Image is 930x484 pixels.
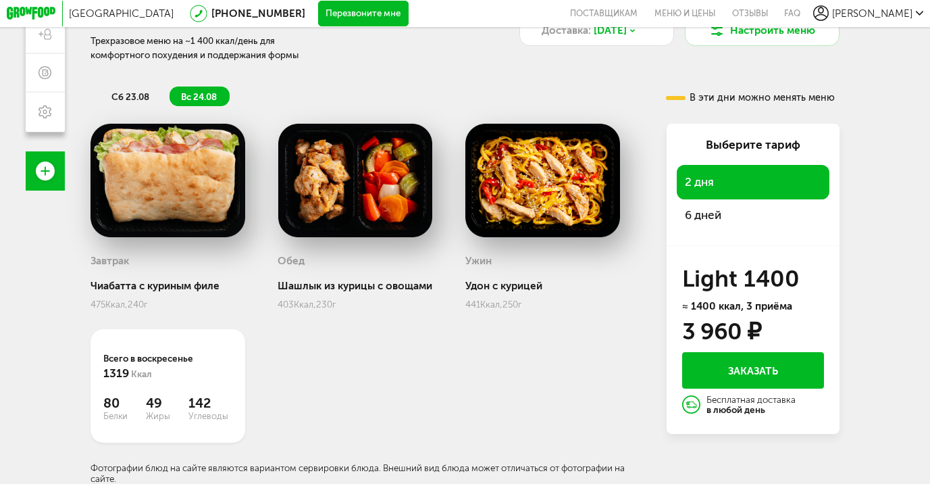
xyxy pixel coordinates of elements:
[91,462,646,484] div: Фотографии блюд на сайте являются вариантом сервировки блюда. Внешний вид блюда может отличаться ...
[465,124,621,237] img: big_A8dMbFVdBMb6J8zv.png
[682,322,761,343] div: 3 960 ₽
[706,404,765,415] strong: в любой день
[666,93,835,103] div: В эти дни можно менять меню
[146,411,188,421] span: Жиры
[294,299,316,310] span: Ккал,
[146,395,188,411] span: 49
[181,91,217,102] span: вс 24.08
[91,299,246,310] div: 475 240
[103,395,146,411] span: 80
[480,299,502,310] span: Ккал,
[278,124,433,237] img: big_TceYgiePvtiLYYAf.png
[144,299,147,310] span: г
[706,395,796,414] div: Бесплатная доставка
[685,175,714,189] span: 2 дня
[832,7,912,20] span: [PERSON_NAME]
[465,280,621,292] div: Удон с курицей
[278,299,433,310] div: 403 230
[91,34,335,61] div: Трехразовое меню на ~1 400 ккал/день для комфортного похудения и поддержания формы
[465,255,492,267] h3: Ужин
[211,7,305,20] a: [PHONE_NUMBER]
[188,395,231,411] span: 142
[69,7,174,20] span: [GEOGRAPHIC_DATA]
[518,299,521,310] span: г
[465,299,621,310] div: 441 250
[131,368,152,379] span: Ккал
[682,269,824,290] h3: Light 1400
[111,91,149,102] span: сб 23.08
[542,23,591,39] span: Доставка:
[91,255,129,267] h3: Завтрак
[91,124,246,237] img: big_K25WGlsAEynfCSuV.png
[91,280,246,292] div: Чиабатта с куриным филе
[594,23,627,39] span: [DATE]
[103,366,129,380] span: 1319
[682,300,792,312] span: ≈ 1400 ккал, 3 приёма
[677,137,829,153] div: Выберите тариф
[188,411,231,421] span: Углеводы
[682,352,824,389] button: Заказать
[103,411,146,421] span: Белки
[685,15,840,46] button: Настроить меню
[103,352,232,383] div: Всего в воскресенье
[105,299,128,310] span: Ккал,
[332,299,336,310] span: г
[278,255,305,267] h3: Обед
[318,1,409,26] button: Перезвоните мне
[685,208,721,222] span: 6 дней
[278,280,433,292] div: Шашлык из курицы с овощами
